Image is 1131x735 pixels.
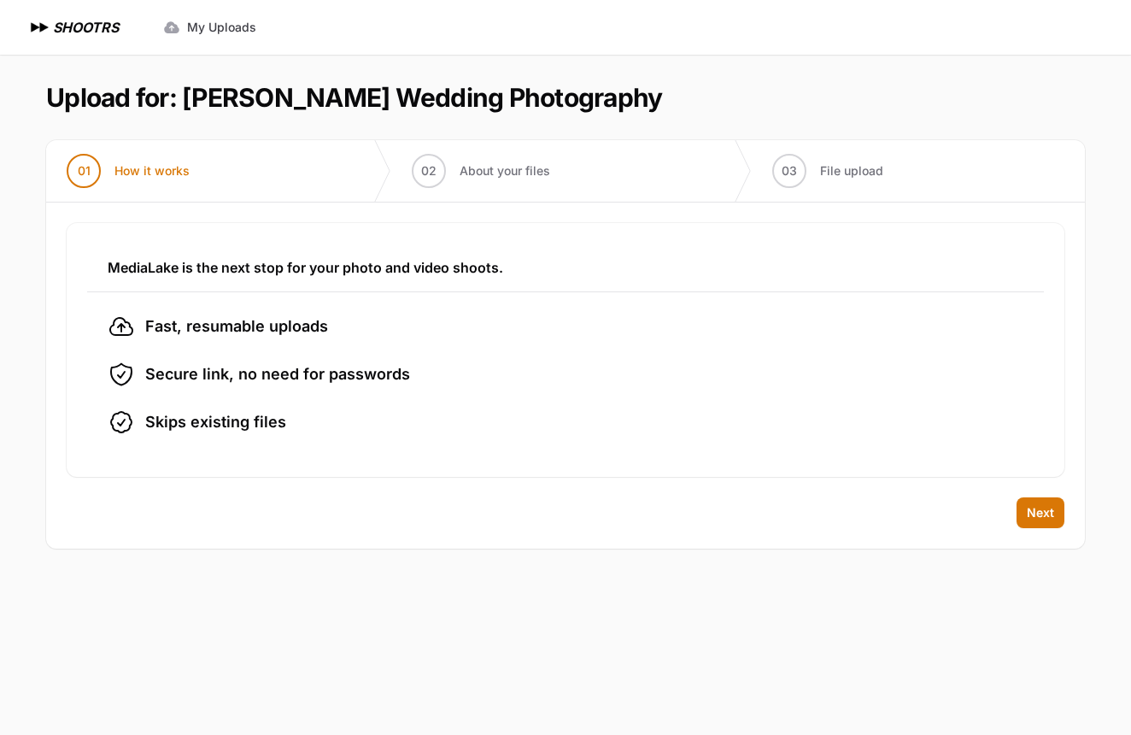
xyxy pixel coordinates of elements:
h3: MediaLake is the next stop for your photo and video shoots. [108,257,1023,278]
span: 01 [78,162,91,179]
span: File upload [820,162,883,179]
a: My Uploads [153,12,267,43]
button: 02 About your files [391,140,571,202]
h1: Upload for: [PERSON_NAME] Wedding Photography [46,82,662,113]
span: About your files [460,162,550,179]
a: SHOOTRS SHOOTRS [27,17,119,38]
button: 03 File upload [752,140,904,202]
span: 02 [421,162,437,179]
span: Skips existing files [145,410,286,434]
button: 01 How it works [46,140,210,202]
img: SHOOTRS [27,17,53,38]
span: Fast, resumable uploads [145,315,328,338]
span: How it works [114,162,190,179]
span: My Uploads [187,19,256,36]
button: Next [1017,497,1064,528]
span: Next [1027,504,1054,521]
span: 03 [782,162,797,179]
span: Secure link, no need for passwords [145,362,410,386]
h1: SHOOTRS [53,17,119,38]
